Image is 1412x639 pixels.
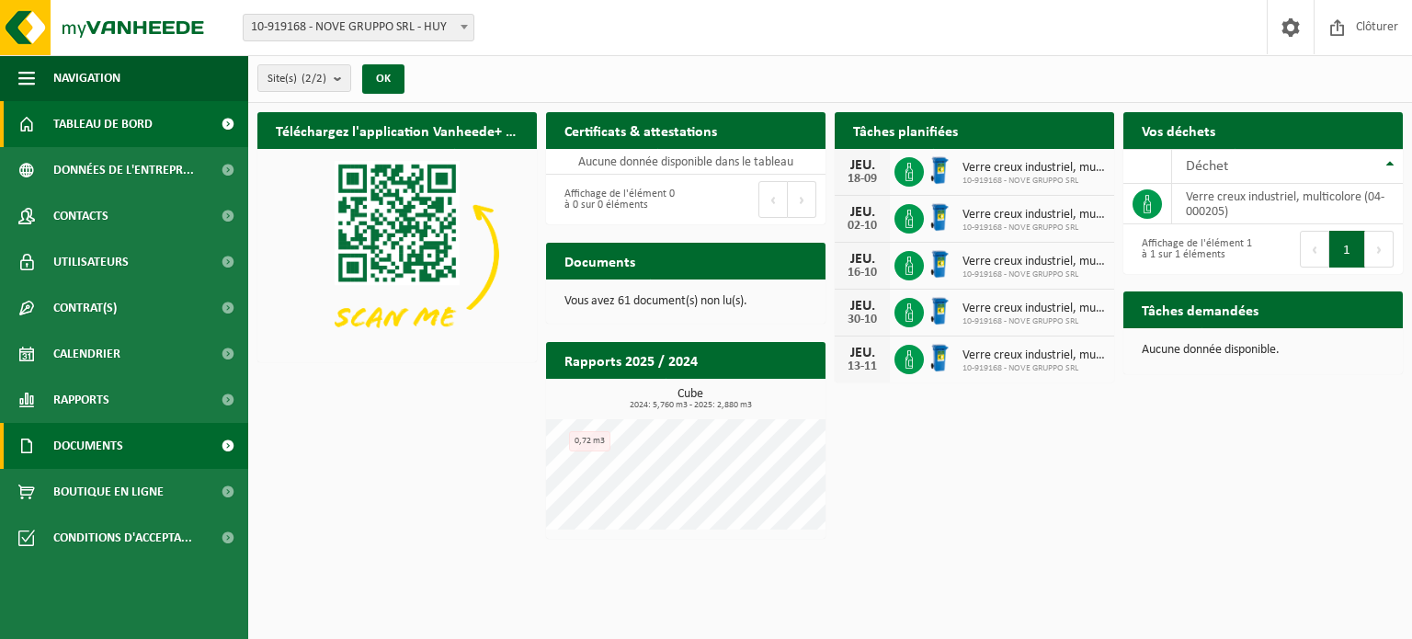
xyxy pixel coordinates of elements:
[844,220,881,233] div: 02-10
[758,181,788,218] button: Previous
[257,149,537,359] img: Download de VHEPlus App
[844,314,881,326] div: 30-10
[962,363,1105,374] span: 10-919168 - NOVE GRUPPO SRL
[962,223,1105,234] span: 10-919168 - NOVE GRUPPO SRL
[844,346,881,360] div: JEU.
[844,299,881,314] div: JEU.
[835,112,976,148] h2: Tâches planifiées
[844,173,881,186] div: 18-09
[257,64,351,92] button: Site(s)(2/2)
[362,64,404,94] button: OK
[844,267,881,280] div: 16-10
[962,269,1105,280] span: 10-919168 - NOVE GRUPPO SRL
[924,248,955,280] img: WB-0240-HPE-BE-01
[1365,231,1394,268] button: Next
[844,252,881,267] div: JEU.
[844,158,881,173] div: JEU.
[1186,159,1228,174] span: Déchet
[962,176,1105,187] span: 10-919168 - NOVE GRUPPO SRL
[268,65,326,93] span: Site(s)
[1123,291,1277,327] h2: Tâches demandées
[53,101,153,147] span: Tableau de bord
[53,239,129,285] span: Utilisateurs
[546,112,735,148] h2: Certificats & attestations
[53,469,164,515] span: Boutique en ligne
[53,55,120,101] span: Navigation
[546,342,716,378] h2: Rapports 2025 / 2024
[924,201,955,233] img: WB-0240-HPE-BE-01
[569,431,610,451] div: 0,72 m3
[666,378,824,415] a: Consulter les rapports
[555,401,826,410] span: 2024: 5,760 m3 - 2025: 2,880 m3
[1300,231,1329,268] button: Previous
[546,243,654,279] h2: Documents
[53,147,194,193] span: Données de l'entrepr...
[257,112,537,148] h2: Téléchargez l'application Vanheede+ maintenant!
[844,205,881,220] div: JEU.
[962,302,1105,316] span: Verre creux industriel, multicolore
[924,295,955,326] img: WB-0240-HPE-BE-01
[844,360,881,373] div: 13-11
[962,208,1105,223] span: Verre creux industriel, multicolore
[962,348,1105,363] span: Verre creux industriel, multicolore
[53,285,117,331] span: Contrat(s)
[564,295,807,308] p: Vous avez 61 document(s) non lu(s).
[555,388,826,410] h3: Cube
[53,331,120,377] span: Calendrier
[1123,112,1234,148] h2: Vos déchets
[53,423,123,469] span: Documents
[788,181,816,218] button: Next
[962,316,1105,327] span: 10-919168 - NOVE GRUPPO SRL
[53,377,109,423] span: Rapports
[546,149,826,175] td: Aucune donnée disponible dans le tableau
[962,255,1105,269] span: Verre creux industriel, multicolore
[53,515,192,561] span: Conditions d'accepta...
[555,179,677,220] div: Affichage de l'élément 0 à 0 sur 0 éléments
[924,342,955,373] img: WB-0240-HPE-BE-01
[243,14,474,41] span: 10-919168 - NOVE GRUPPO SRL - HUY
[302,73,326,85] count: (2/2)
[244,15,473,40] span: 10-919168 - NOVE GRUPPO SRL - HUY
[53,193,108,239] span: Contacts
[1142,344,1384,357] p: Aucune donnée disponible.
[962,161,1105,176] span: Verre creux industriel, multicolore
[924,154,955,186] img: WB-0240-HPE-BE-01
[1329,231,1365,268] button: 1
[1172,184,1403,224] td: verre creux industriel, multicolore (04-000205)
[1133,229,1254,269] div: Affichage de l'élément 1 à 1 sur 1 éléments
